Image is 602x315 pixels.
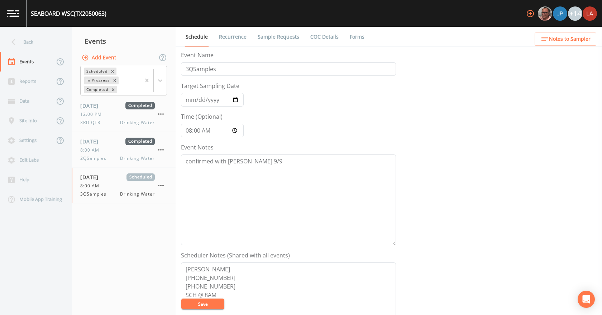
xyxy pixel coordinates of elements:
div: Joshua gere Paul [553,6,568,21]
span: 3QSamples [80,191,111,197]
a: Schedule [185,27,209,47]
label: Target Sampling Date [181,82,239,90]
a: Forms [349,27,365,47]
a: COC Details [309,27,340,47]
label: Event Notes [181,143,214,152]
img: cf6e799eed601856facf0d2563d1856d [583,6,597,21]
div: Open Intercom Messenger [578,291,595,308]
a: [DATE]Completed12:00 PM3RD QTRDrinking Water [72,96,176,132]
button: Notes to Sampler [535,33,596,46]
span: [DATE] [80,138,104,145]
textarea: confirmed with [PERSON_NAME] 9/9 [181,154,396,245]
label: Event Name [181,51,214,59]
div: Events [72,32,176,50]
div: SEABOARD WSC (TX2050063) [31,9,106,18]
span: 3RD QTR [80,119,105,126]
span: Notes to Sampler [549,35,591,44]
span: 2QSamples [80,155,111,162]
span: [DATE] [80,102,104,109]
img: 41241ef155101aa6d92a04480b0d0000 [553,6,567,21]
span: Drinking Water [120,119,155,126]
span: Completed [125,102,155,109]
div: +14 [568,6,582,21]
span: 8:00 AM [80,147,104,153]
button: Save [181,299,224,309]
a: Recurrence [218,27,248,47]
div: Remove Scheduled [109,68,116,75]
span: 8:00 AM [80,183,104,189]
div: Completed [84,86,109,93]
div: Remove Completed [109,86,117,93]
span: [DATE] [80,173,104,181]
span: Drinking Water [120,191,155,197]
label: Scheduler Notes (Shared with all events) [181,251,290,260]
a: [DATE]Completed8:00 AM2QSamplesDrinking Water [72,132,176,168]
a: Sample Requests [257,27,300,47]
span: 12:00 PM [80,111,106,118]
label: Time (Optional) [181,112,223,121]
img: logo [7,10,19,17]
span: Completed [125,138,155,145]
a: [DATE]Scheduled8:00 AM3QSamplesDrinking Water [72,168,176,203]
div: Mike Franklin [537,6,553,21]
div: In Progress [84,77,111,84]
img: e2d790fa78825a4bb76dcb6ab311d44c [538,6,552,21]
div: Remove In Progress [111,77,119,84]
span: Drinking Water [120,155,155,162]
button: Add Event [80,51,119,64]
div: Scheduled [84,68,109,75]
span: Scheduled [126,173,155,181]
